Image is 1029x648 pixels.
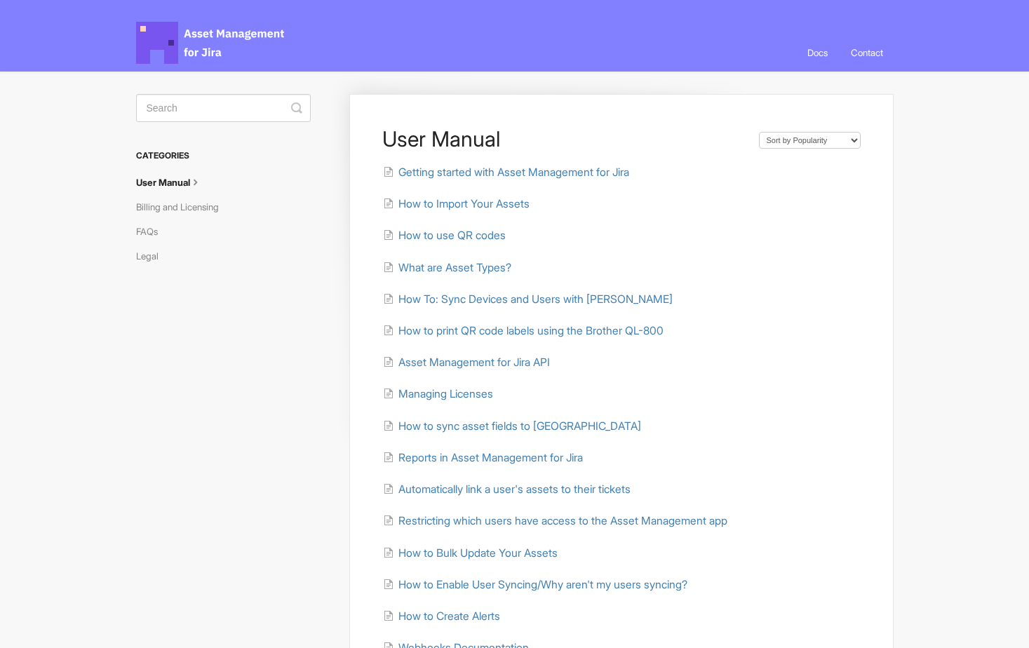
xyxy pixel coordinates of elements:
span: How to sync asset fields to [GEOGRAPHIC_DATA] [398,419,641,433]
span: How to Create Alerts [398,609,500,623]
a: Reports in Asset Management for Jira [383,451,583,464]
h1: User Manual [382,126,744,151]
a: Legal [136,245,169,267]
span: Restricting which users have access to the Asset Management app [398,514,727,527]
span: Automatically link a user's assets to their tickets [398,482,631,496]
a: What are Asset Types? [383,261,511,274]
a: Contact [840,34,894,72]
a: How to sync asset fields to [GEOGRAPHIC_DATA] [383,419,641,433]
a: How to print QR code labels using the Brother QL-800 [383,324,664,337]
span: Getting started with Asset Management for Jira [398,166,629,179]
a: Managing Licenses [383,387,493,400]
span: Managing Licenses [398,387,493,400]
a: How to use QR codes [383,229,506,242]
a: Automatically link a user's assets to their tickets [383,482,631,496]
a: Docs [797,34,838,72]
a: How To: Sync Devices and Users with [PERSON_NAME] [383,292,673,306]
a: Getting started with Asset Management for Jira [383,166,629,179]
span: How To: Sync Devices and Users with [PERSON_NAME] [398,292,673,306]
span: Reports in Asset Management for Jira [398,451,583,464]
span: How to print QR code labels using the Brother QL-800 [398,324,664,337]
select: Page reloads on selection [759,132,861,149]
a: How to Bulk Update Your Assets [383,546,558,560]
a: Asset Management for Jira API [383,356,550,369]
h3: Categories [136,143,311,168]
a: How to Enable User Syncing/Why aren't my users syncing? [383,578,687,591]
span: How to use QR codes [398,229,506,242]
span: How to Import Your Assets [398,197,530,210]
span: What are Asset Types? [398,261,511,274]
a: FAQs [136,220,168,243]
a: User Manual [136,171,213,194]
a: How to Import Your Assets [383,197,530,210]
a: Billing and Licensing [136,196,229,218]
span: Asset Management for Jira API [398,356,550,369]
span: How to Enable User Syncing/Why aren't my users syncing? [398,578,687,591]
span: How to Bulk Update Your Assets [398,546,558,560]
span: Asset Management for Jira Docs [136,22,286,64]
input: Search [136,94,311,122]
a: Restricting which users have access to the Asset Management app [383,514,727,527]
a: How to Create Alerts [383,609,500,623]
